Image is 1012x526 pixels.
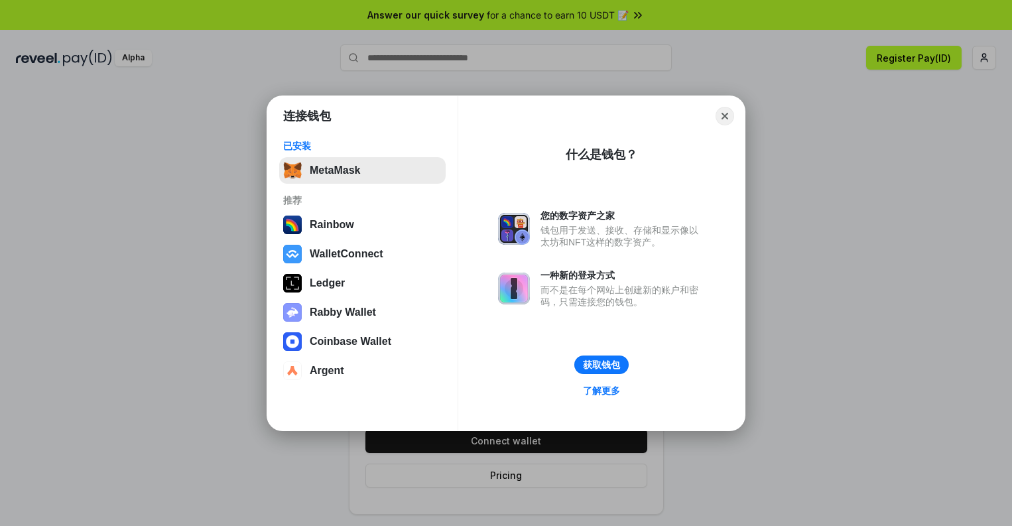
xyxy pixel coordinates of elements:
div: Argent [310,365,344,377]
div: 一种新的登录方式 [540,269,705,281]
img: svg+xml,%3Csvg%20fill%3D%22none%22%20height%3D%2233%22%20viewBox%3D%220%200%2035%2033%22%20width%... [283,161,302,180]
img: svg+xml,%3Csvg%20xmlns%3D%22http%3A%2F%2Fwww.w3.org%2F2000%2Fsvg%22%20width%3D%2228%22%20height%3... [283,274,302,293]
img: svg+xml,%3Csvg%20width%3D%2228%22%20height%3D%2228%22%20viewBox%3D%220%200%2028%2028%22%20fill%3D... [283,362,302,380]
img: svg+xml,%3Csvg%20xmlns%3D%22http%3A%2F%2Fwww.w3.org%2F2000%2Fsvg%22%20fill%3D%22none%22%20viewBox... [498,213,530,245]
img: svg+xml,%3Csvg%20width%3D%2228%22%20height%3D%2228%22%20viewBox%3D%220%200%2028%2028%22%20fill%3D... [283,332,302,351]
div: 钱包用于发送、接收、存储和显示像以太坊和NFT这样的数字资产。 [540,224,705,248]
div: Ledger [310,277,345,289]
button: 获取钱包 [574,356,629,374]
div: 推荐 [283,194,442,206]
div: 获取钱包 [583,359,620,371]
div: WalletConnect [310,248,383,260]
button: Argent [279,358,446,384]
button: Ledger [279,270,446,296]
h1: 连接钱包 [283,108,331,124]
a: 了解更多 [575,382,628,399]
div: Rabby Wallet [310,306,376,318]
div: 您的数字资产之家 [540,210,705,222]
div: Rainbow [310,219,354,231]
img: svg+xml,%3Csvg%20width%3D%22120%22%20height%3D%22120%22%20viewBox%3D%220%200%20120%20120%22%20fil... [283,216,302,234]
img: svg+xml,%3Csvg%20width%3D%2228%22%20height%3D%2228%22%20viewBox%3D%220%200%2028%2028%22%20fill%3D... [283,245,302,263]
button: Close [716,107,734,125]
div: 已安装 [283,140,442,152]
div: 了解更多 [583,385,620,397]
button: Coinbase Wallet [279,328,446,355]
button: MetaMask [279,157,446,184]
div: 而不是在每个网站上创建新的账户和密码，只需连接您的钱包。 [540,284,705,308]
button: WalletConnect [279,241,446,267]
img: svg+xml,%3Csvg%20xmlns%3D%22http%3A%2F%2Fwww.w3.org%2F2000%2Fsvg%22%20fill%3D%22none%22%20viewBox... [498,273,530,304]
img: svg+xml,%3Csvg%20xmlns%3D%22http%3A%2F%2Fwww.w3.org%2F2000%2Fsvg%22%20fill%3D%22none%22%20viewBox... [283,303,302,322]
div: 什么是钱包？ [566,147,637,163]
button: Rainbow [279,212,446,238]
button: Rabby Wallet [279,299,446,326]
div: Coinbase Wallet [310,336,391,348]
div: MetaMask [310,164,360,176]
